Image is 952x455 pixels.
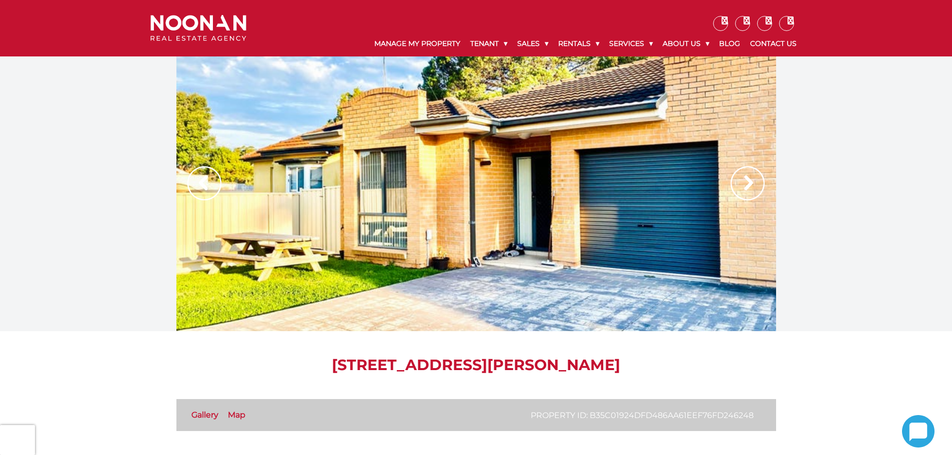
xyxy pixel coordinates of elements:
[512,31,553,56] a: Sales
[191,410,218,420] a: Gallery
[731,166,765,200] img: Arrow slider
[531,409,754,422] p: Property ID: b35c01924dfd486aa61eef76fd246248
[228,410,245,420] a: Map
[604,31,658,56] a: Services
[176,356,776,374] h1: [STREET_ADDRESS][PERSON_NAME]
[187,166,221,200] img: Arrow slider
[745,31,802,56] a: Contact Us
[150,15,246,41] img: Noonan Real Estate Agency
[714,31,745,56] a: Blog
[658,31,714,56] a: About Us
[553,31,604,56] a: Rentals
[369,31,465,56] a: Manage My Property
[465,31,512,56] a: Tenant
